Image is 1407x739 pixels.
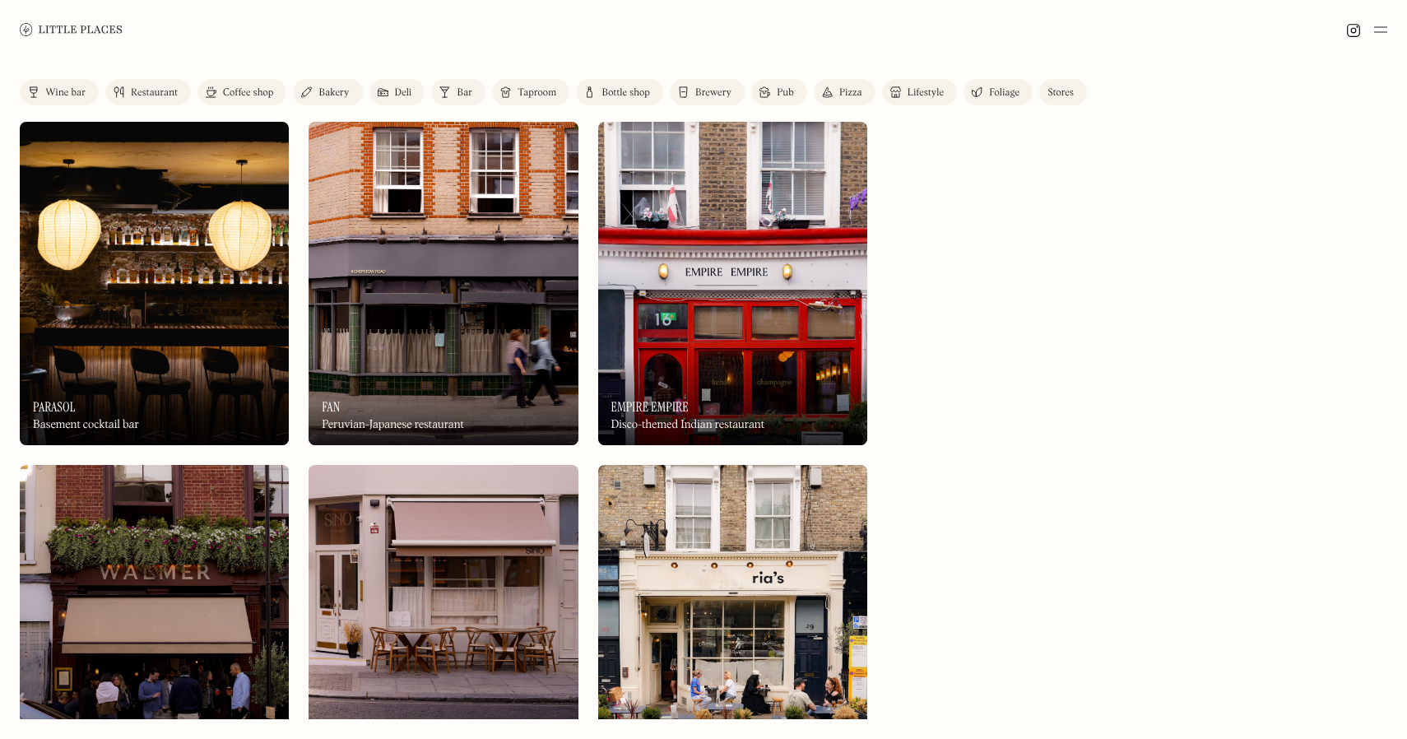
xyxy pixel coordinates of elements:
div: Pizza [839,88,862,98]
h3: Fan [322,399,340,415]
a: Pub [751,79,807,105]
div: Peruvian-Japanese restaurant [322,418,464,432]
a: ParasolParasolParasolBasement cocktail bar [20,122,289,445]
img: Parasol [20,122,289,445]
a: Wine bar [20,79,99,105]
h3: Empire Empire [611,399,689,415]
a: Bakery [293,79,362,105]
a: Empire EmpireEmpire EmpireEmpire EmpireDisco-themed Indian restaurant [598,122,867,445]
a: Lifestyle [882,79,957,105]
div: Restaurant [131,88,178,98]
a: Brewery [670,79,745,105]
a: Foliage [964,79,1033,105]
div: Bottle shop [601,88,650,98]
div: Stores [1047,88,1074,98]
a: Restaurant [105,79,191,105]
div: Bar [457,88,472,98]
a: Bottle shop [576,79,663,105]
img: Fan [309,122,578,445]
h3: Parasol [33,399,76,415]
div: Wine bar [45,88,86,98]
a: FanFanFanPeruvian-Japanese restaurant [309,122,578,445]
div: Lifestyle [908,88,944,98]
div: Pub [777,88,794,98]
a: Pizza [814,79,875,105]
div: Taproom [518,88,556,98]
a: Coffee shop [197,79,286,105]
div: Coffee shop [223,88,273,98]
a: Taproom [492,79,569,105]
div: Brewery [695,88,731,98]
div: Disco-themed Indian restaurant [611,418,764,432]
div: Deli [395,88,412,98]
div: Bakery [318,88,349,98]
a: Bar [431,79,485,105]
div: Basement cocktail bar [33,418,139,432]
a: Deli [369,79,425,105]
a: Stores [1039,79,1087,105]
div: Foliage [989,88,1019,98]
img: Empire Empire [598,122,867,445]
